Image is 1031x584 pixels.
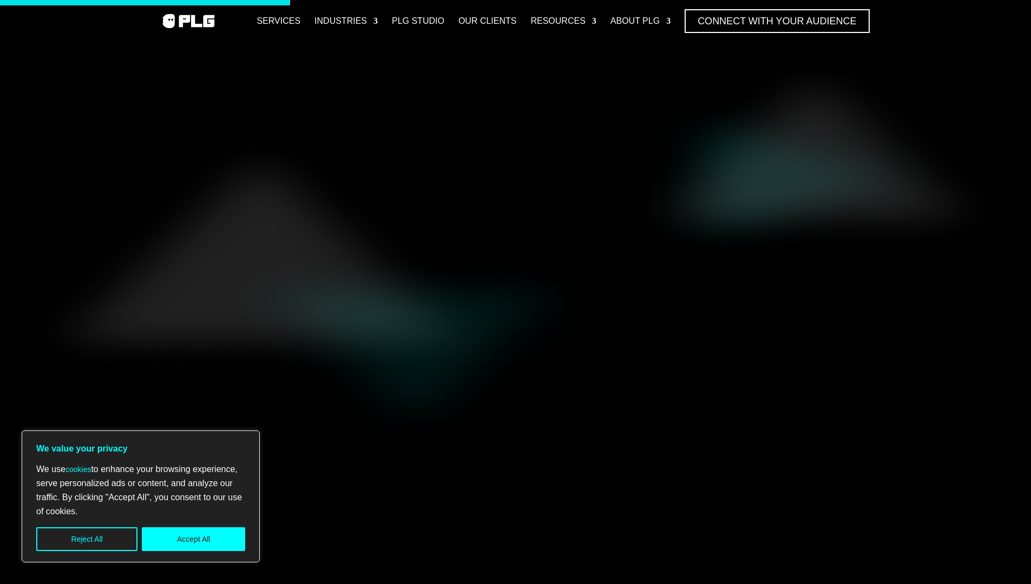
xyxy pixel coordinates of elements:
a: Industries [314,9,378,33]
button: Accept All [142,527,245,551]
a: PLG Studio [392,9,444,33]
p: We use to enhance your browsing experience, serve personalized ads or content, and analyze our tr... [36,462,245,519]
a: Resources [530,9,596,33]
a: cookies [65,465,91,474]
a: Connect with Your Audience [685,9,869,33]
a: About PLG [610,9,671,33]
a: Services [257,9,300,33]
p: We value your privacy [36,442,245,456]
div: We value your privacy [22,430,260,562]
a: Our Clients [458,9,517,33]
button: Reject All [36,527,137,551]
